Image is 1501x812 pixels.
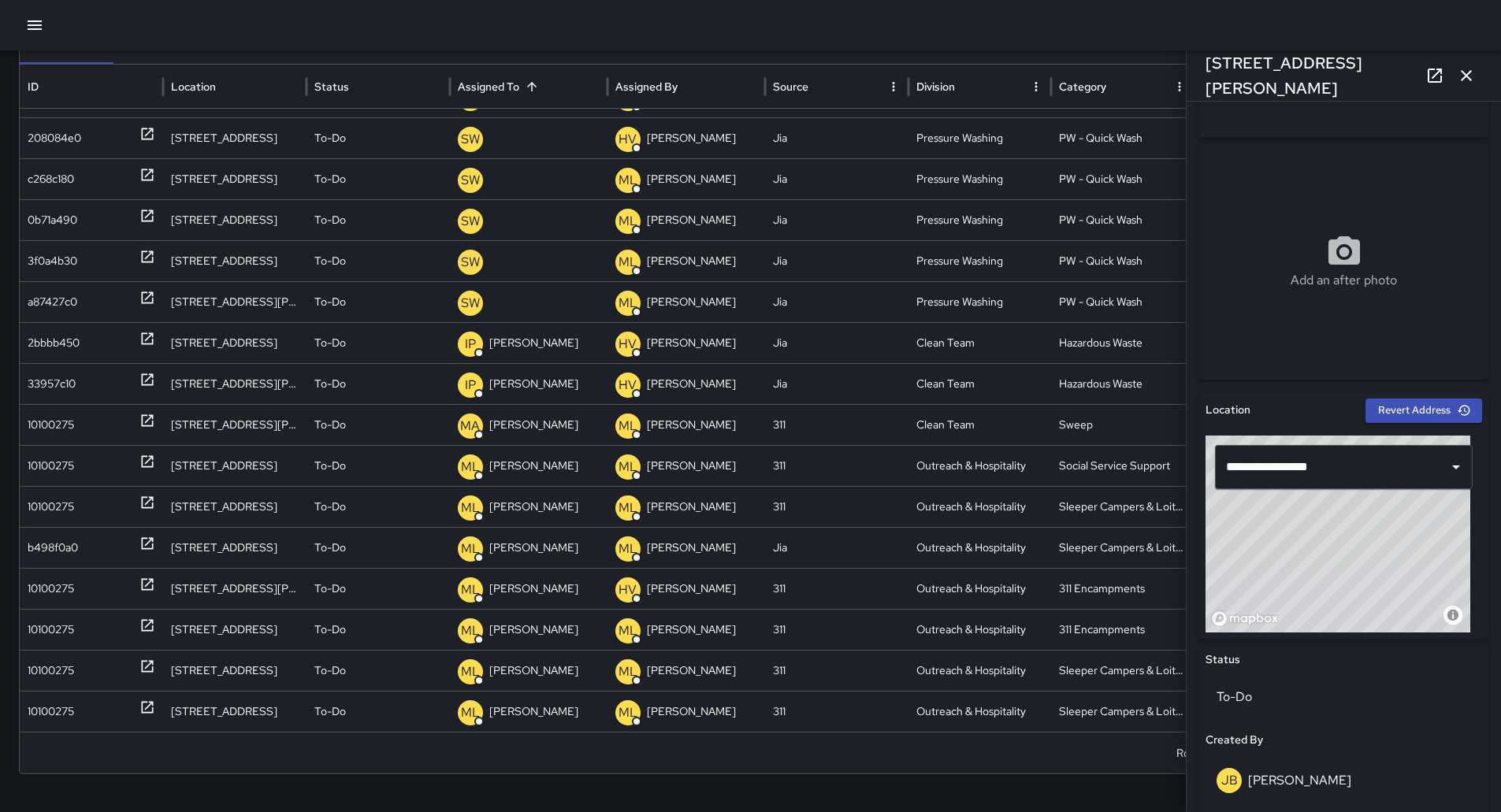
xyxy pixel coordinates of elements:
div: 0b71a490 [28,200,77,240]
div: Pressure Washing [908,117,1052,158]
div: Jia [765,363,908,404]
div: 1133 Market Street [163,527,307,568]
div: 454 Natoma Street [163,158,307,199]
p: [PERSON_NAME] [647,282,736,322]
div: PW - Quick Wash [1051,240,1194,281]
p: [PERSON_NAME] [647,446,736,486]
div: Assigned To [458,80,519,94]
div: PW - Quick Wash [1051,117,1194,158]
p: HV [619,376,637,395]
p: To-Do [314,241,346,281]
div: 34 7th Street [163,650,307,691]
div: Sleeper Campers & Loiterers [1051,691,1194,732]
div: Outreach & Hospitality [908,527,1052,568]
div: Sweep [1051,404,1194,445]
div: Pressure Washing [908,199,1052,240]
div: Outreach & Hospitality [908,650,1052,691]
div: 2bbbb450 [28,323,80,363]
p: SW [461,253,480,272]
p: ML [619,499,637,517]
div: 311 [765,691,908,732]
p: ML [461,621,480,640]
p: ML [461,662,480,681]
p: To-Do [314,323,346,363]
p: [PERSON_NAME] [647,159,736,199]
p: [PERSON_NAME] [489,405,578,445]
div: Outreach & Hospitality [908,486,1052,527]
div: 311 [765,445,908,486]
p: ML [619,253,637,272]
div: Outreach & Hospitality [908,568,1052,609]
div: Location [171,80,216,94]
div: Category [1059,80,1106,94]
div: Hazardous Waste [1051,363,1194,404]
div: Source [773,80,808,94]
div: Clean Team [908,404,1052,445]
p: ML [619,212,637,231]
p: ML [619,171,637,190]
button: Category column menu [1168,76,1191,98]
p: [PERSON_NAME] [489,691,578,732]
div: 311 [765,650,908,691]
p: To-Do [314,200,346,240]
div: Jia [765,199,908,240]
p: HV [619,130,637,149]
div: 311 [765,568,908,609]
p: To-Do [314,651,346,691]
p: To-Do [314,610,346,650]
p: [PERSON_NAME] [647,364,736,404]
div: Hazardous Waste [1051,322,1194,363]
p: ML [619,458,637,476]
p: To-Do [314,118,346,158]
p: To-Do [314,691,346,732]
p: ML [619,703,637,722]
div: 950 Minna Street [163,240,307,281]
div: ID [28,80,39,94]
p: [PERSON_NAME] [489,364,578,404]
p: [PERSON_NAME] [647,569,736,609]
div: Jia [765,527,908,568]
div: Jia [765,322,908,363]
p: To-Do [314,569,346,609]
div: 3f0a4b30 [28,241,77,281]
div: Pressure Washing [908,158,1052,199]
p: To-Do [314,446,346,486]
div: 311 [765,609,908,650]
div: Outreach & Hospitality [908,445,1052,486]
div: Sleeper Campers & Loiterers [1051,527,1194,568]
p: To-Do [314,528,346,568]
div: Division [916,80,955,94]
p: ML [619,662,637,681]
div: Clean Team [908,363,1052,404]
div: 10100275 [28,610,74,650]
div: 10100275 [28,446,74,486]
div: 10100275 [28,691,74,732]
p: IP [465,376,476,395]
p: ML [461,580,480,599]
p: [PERSON_NAME] [647,241,736,281]
div: a87427c0 [28,282,77,322]
p: [PERSON_NAME] [647,200,736,240]
p: [PERSON_NAME] [489,610,578,650]
div: 311 [765,486,908,527]
div: Jia [765,117,908,158]
div: Outreach & Hospitality [908,609,1052,650]
p: ML [461,499,480,517]
p: [PERSON_NAME] [489,651,578,691]
p: ML [461,539,480,558]
div: Pressure Washing [908,281,1052,322]
div: 431 Jessie Street [163,404,307,445]
div: 1145 Mission Street [163,486,307,527]
button: Division column menu [1025,76,1047,98]
div: PW - Quick Wash [1051,281,1194,322]
div: Assigned By [615,80,678,94]
p: HV [619,580,637,599]
div: 208084e0 [28,118,81,158]
div: 1110 Mission Street [163,691,307,732]
div: Outreach & Hospitality [908,691,1052,732]
div: Sleeper Campers & Loiterers [1051,650,1194,691]
p: To-Do [314,282,346,322]
p: [PERSON_NAME] [647,610,736,650]
div: 10100275 [28,487,74,527]
div: Sleeper Campers & Loiterers [1051,486,1194,527]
